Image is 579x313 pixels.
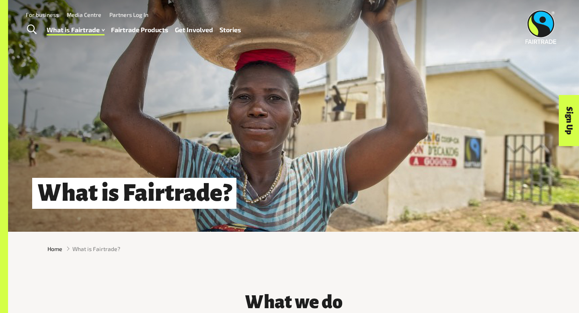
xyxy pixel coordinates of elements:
h1: What is Fairtrade? [32,178,236,209]
span: What is Fairtrade? [72,245,120,253]
a: Fairtrade Products [111,24,168,36]
a: What is Fairtrade [47,24,105,36]
a: Partners Log In [109,11,148,18]
img: Fairtrade Australia New Zealand logo [526,10,556,44]
a: Stories [220,24,241,36]
a: Toggle Search [22,20,41,40]
a: For business [26,11,59,18]
a: Home [47,245,62,253]
a: Get Involved [175,24,213,36]
h3: What we do [173,292,414,312]
a: Media Centre [67,11,101,18]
